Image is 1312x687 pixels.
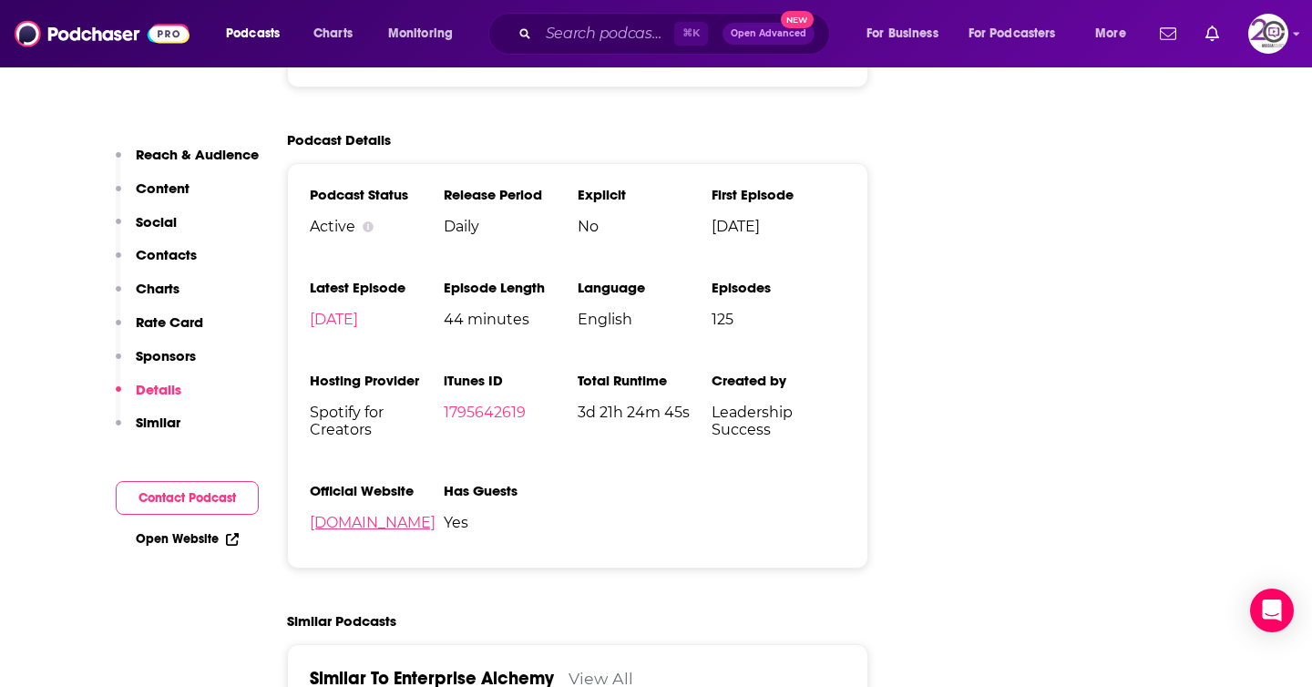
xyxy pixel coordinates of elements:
[287,131,391,149] h2: Podcast Details
[444,311,578,328] span: 44 minutes
[578,218,712,235] span: No
[136,280,179,297] p: Charts
[712,372,846,389] h3: Created by
[444,279,578,296] h3: Episode Length
[310,218,444,235] div: Active
[969,21,1056,46] span: For Podcasters
[444,186,578,203] h3: Release Period
[310,514,436,531] a: [DOMAIN_NAME]
[388,21,453,46] span: Monitoring
[538,19,674,48] input: Search podcasts, credits, & more...
[674,22,708,46] span: ⌘ K
[287,612,396,630] h2: Similar Podcasts
[712,404,846,438] span: Leadership Success
[1198,18,1226,49] a: Show notifications dropdown
[116,414,180,447] button: Similar
[313,21,353,46] span: Charts
[578,404,712,421] span: 3d 21h 24m 45s
[1248,14,1288,54] button: Show profile menu
[731,29,806,38] span: Open Advanced
[578,186,712,203] h3: Explicit
[136,213,177,231] p: Social
[116,280,179,313] button: Charts
[712,279,846,296] h3: Episodes
[506,13,847,55] div: Search podcasts, credits, & more...
[1248,14,1288,54] img: User Profile
[116,146,259,179] button: Reach & Audience
[444,404,526,421] a: 1795642619
[444,482,578,499] h3: Has Guests
[310,279,444,296] h3: Latest Episode
[712,218,846,235] span: [DATE]
[723,23,815,45] button: Open AdvancedNew
[136,347,196,364] p: Sponsors
[444,218,578,235] span: Daily
[136,179,190,197] p: Content
[578,372,712,389] h3: Total Runtime
[213,19,303,48] button: open menu
[116,213,177,247] button: Social
[310,186,444,203] h3: Podcast Status
[1095,21,1126,46] span: More
[1248,14,1288,54] span: Logged in as kvolz
[136,146,259,163] p: Reach & Audience
[712,311,846,328] span: 125
[712,186,846,203] h3: First Episode
[116,313,203,347] button: Rate Card
[781,11,814,28] span: New
[15,16,190,51] img: Podchaser - Follow, Share and Rate Podcasts
[136,531,239,547] a: Open Website
[116,246,197,280] button: Contacts
[444,514,578,531] span: Yes
[310,482,444,499] h3: Official Website
[578,279,712,296] h3: Language
[136,414,180,431] p: Similar
[957,19,1082,48] button: open menu
[136,381,181,398] p: Details
[444,372,578,389] h3: iTunes ID
[375,19,477,48] button: open menu
[310,311,358,328] a: [DATE]
[1153,18,1184,49] a: Show notifications dropdown
[578,311,712,328] span: English
[116,481,259,515] button: Contact Podcast
[136,313,203,331] p: Rate Card
[310,372,444,389] h3: Hosting Provider
[116,347,196,381] button: Sponsors
[866,21,938,46] span: For Business
[302,19,364,48] a: Charts
[854,19,961,48] button: open menu
[226,21,280,46] span: Podcasts
[1250,589,1294,632] div: Open Intercom Messenger
[136,246,197,263] p: Contacts
[1082,19,1149,48] button: open menu
[116,179,190,213] button: Content
[310,404,444,438] span: Spotify for Creators
[116,381,181,415] button: Details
